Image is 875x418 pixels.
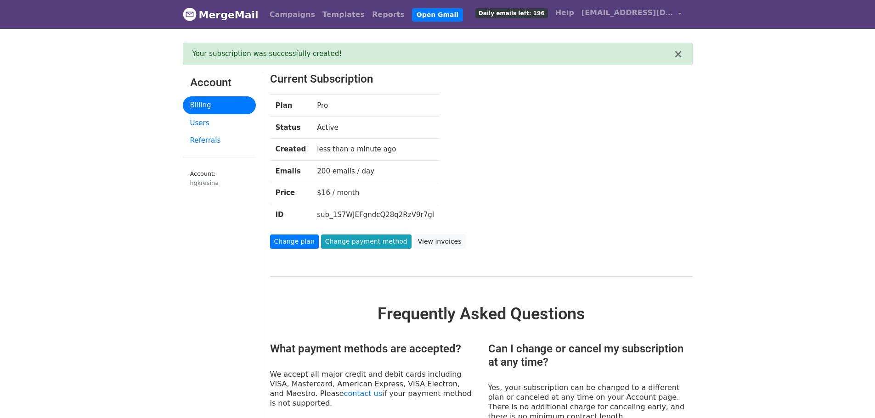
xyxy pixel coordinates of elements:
[311,117,440,139] td: Active
[190,76,248,89] h3: Account
[311,160,440,182] td: 200 emails / day
[270,234,319,249] a: Change plan
[344,389,382,398] a: contact us
[270,95,312,117] th: Plan
[190,178,248,187] div: hgkresina
[475,8,548,18] span: Daily emails left: 196
[321,234,412,249] a: Change payment method
[412,8,463,22] a: Open Gmail
[673,49,683,60] button: ×
[414,234,466,249] a: View invoices
[578,4,685,25] a: [EMAIL_ADDRESS][DOMAIN_NAME]
[311,182,440,204] td: $16 / month
[183,132,256,150] a: Referrals
[270,72,656,86] h3: Current Subscription
[266,6,319,24] a: Campaigns
[183,7,197,21] img: MergeMail logo
[270,160,312,182] th: Emails
[368,6,408,24] a: Reports
[581,7,673,18] span: [EMAIL_ADDRESS][DOMAIN_NAME]
[183,5,259,24] a: MergeMail
[270,369,474,408] p: We accept all major credit and debit cards including VISA, Mastercard, American Express, VISA Ele...
[472,4,552,22] a: Daily emails left: 196
[270,117,312,139] th: Status
[270,342,474,356] h3: What payment methods are accepted?
[270,139,312,161] th: Created
[311,139,440,161] td: less than a minute ago
[183,96,256,114] a: Billing
[270,182,312,204] th: Price
[190,170,248,188] small: Account:
[311,95,440,117] td: Pro
[270,204,312,225] th: ID
[552,4,578,22] a: Help
[488,342,693,369] h3: Can I change or cancel my subscription at any time?
[270,304,693,324] h2: Frequently Asked Questions
[183,114,256,132] a: Users
[192,49,674,59] div: Your subscription was successfully created!
[319,6,368,24] a: Templates
[311,204,440,225] td: sub_1S7WJEFgndcQ28q2RzV9r7gI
